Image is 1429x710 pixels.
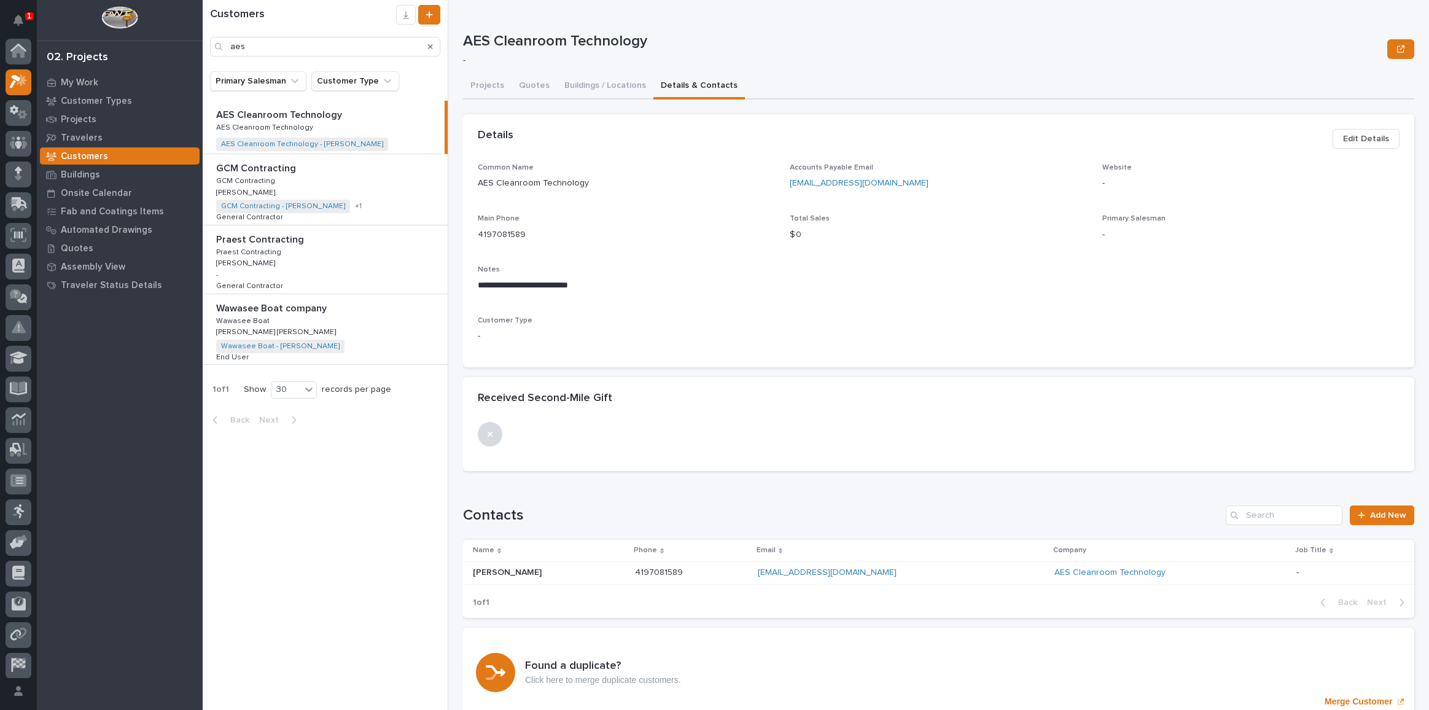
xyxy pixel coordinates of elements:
[1102,164,1132,171] span: Website
[478,230,526,239] a: 4197081589
[790,215,830,222] span: Total Sales
[1054,568,1166,578] a: AES Cleanroom Technology
[61,206,164,217] p: Fab and Coatings Items
[216,174,278,185] p: GCM Contracting
[1102,215,1166,222] span: Primary Salesman
[37,220,203,239] a: Automated Drawings
[37,276,203,294] a: Traveler Status Details
[6,7,31,33] button: Notifications
[478,317,532,324] span: Customer Type
[525,675,681,685] p: Click here to merge duplicate customers.
[478,164,534,171] span: Common Name
[37,128,203,147] a: Travelers
[216,279,286,291] p: General Contractor
[757,544,776,557] p: Email
[311,71,399,91] button: Customer Type
[322,384,391,395] p: records per page
[216,107,345,121] p: AES Cleanroom Technology
[216,351,251,362] p: End User
[47,51,108,64] div: 02. Projects
[203,294,448,365] a: Wawasee Boat companyWawasee Boat company Wawasee BoatWawasee Boat [PERSON_NAME] [PERSON_NAME][PER...
[271,383,301,396] div: 30
[1362,597,1414,608] button: Next
[463,74,512,99] button: Projects
[216,160,298,174] p: GCM Contracting
[61,170,100,181] p: Buildings
[1295,544,1326,557] p: Job Title
[15,15,31,34] div: Notifications1
[61,225,152,236] p: Automated Drawings
[37,257,203,276] a: Assembly View
[61,151,108,162] p: Customers
[61,262,125,273] p: Assembly View
[101,6,138,29] img: Workspace Logo
[216,186,278,197] p: [PERSON_NAME]
[463,55,1377,66] p: -
[216,257,278,268] p: [PERSON_NAME]
[463,33,1382,50] p: AES Cleanroom Technology
[216,211,286,222] p: General Contractor
[61,96,132,107] p: Customer Types
[1350,505,1414,525] a: Add New
[473,544,494,557] p: Name
[221,140,383,149] a: AES Cleanroom Technology - [PERSON_NAME]
[27,12,31,20] p: 1
[216,246,284,257] p: Praest Contracting
[478,129,513,142] h2: Details
[478,215,520,222] span: Main Phone
[203,415,254,426] button: Back
[216,314,272,326] p: Wawasee Boat
[37,110,203,128] a: Projects
[355,203,362,210] span: + 1
[525,660,681,673] h3: Found a duplicate?
[790,179,929,187] a: [EMAIL_ADDRESS][DOMAIN_NAME]
[221,202,345,211] a: GCM Contracting - [PERSON_NAME]
[1331,597,1357,608] span: Back
[463,507,1221,525] h1: Contacts
[259,415,286,426] span: Next
[37,92,203,110] a: Customer Types
[216,232,306,246] p: Praest Contracting
[254,415,306,426] button: Next
[210,37,440,57] input: Search
[1367,597,1394,608] span: Next
[1226,505,1342,525] div: Search
[557,74,653,99] button: Buildings / Locations
[223,415,249,426] span: Back
[61,280,162,291] p: Traveler Status Details
[758,568,897,577] a: [EMAIL_ADDRESS][DOMAIN_NAME]
[512,74,557,99] button: Quotes
[210,71,306,91] button: Primary Salesman
[37,147,203,165] a: Customers
[244,384,266,395] p: Show
[1370,511,1406,520] span: Add New
[635,568,683,577] a: 4197081589
[634,544,657,557] p: Phone
[216,121,316,132] p: AES Cleanroom Technology
[37,73,203,92] a: My Work
[37,165,203,184] a: Buildings
[1343,131,1389,146] span: Edit Details
[37,184,203,202] a: Onsite Calendar
[61,133,103,144] p: Travelers
[216,326,338,337] p: [PERSON_NAME] [PERSON_NAME]
[216,300,329,314] p: Wawasee Boat company
[790,228,1087,241] p: $ 0
[203,375,239,405] p: 1 of 1
[37,202,203,220] a: Fab and Coatings Items
[216,271,219,279] p: -
[1102,228,1400,241] p: -
[203,225,448,294] a: Praest ContractingPraest Contracting Praest ContractingPraest Contracting [PERSON_NAME][PERSON_NA...
[1325,696,1392,707] p: Merge Customer
[790,164,873,171] span: Accounts Payable Email
[478,330,775,343] p: -
[1102,177,1400,190] p: -
[1053,544,1086,557] p: Company
[37,239,203,257] a: Quotes
[1333,129,1400,149] button: Edit Details
[61,77,98,88] p: My Work
[473,565,544,578] p: [PERSON_NAME]
[478,266,500,273] span: Notes
[463,588,499,618] p: 1 of 1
